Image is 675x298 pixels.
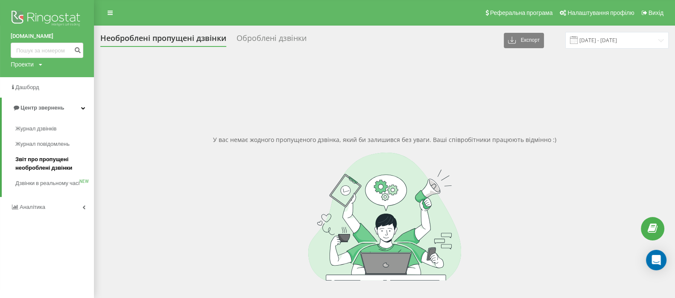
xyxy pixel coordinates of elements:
[15,84,39,90] span: Дашборд
[11,43,83,58] input: Пошук за номером
[2,98,94,118] a: Центр звернень
[237,34,307,47] div: Оброблені дзвінки
[20,204,45,210] span: Аналiтика
[15,179,79,188] span: Дзвінки в реальному часі
[649,9,663,16] span: Вихід
[15,124,56,133] span: Журнал дзвінків
[100,34,226,47] div: Необроблені пропущені дзвінки
[646,250,666,270] div: Open Intercom Messenger
[20,104,64,111] span: Центр звернень
[15,121,94,136] a: Журнал дзвінків
[15,176,94,191] a: Дзвінки в реальному часіNEW
[15,136,94,152] a: Журнал повідомлень
[11,32,83,41] a: [DOMAIN_NAME]
[15,155,90,172] span: Звіт про пропущені необроблені дзвінки
[567,9,634,16] span: Налаштування профілю
[490,9,553,16] span: Реферальна програма
[15,140,70,148] span: Журнал повідомлень
[15,152,94,176] a: Звіт про пропущені необроблені дзвінки
[504,33,544,48] button: Експорт
[11,60,34,69] div: Проекти
[11,9,83,30] img: Ringostat logo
